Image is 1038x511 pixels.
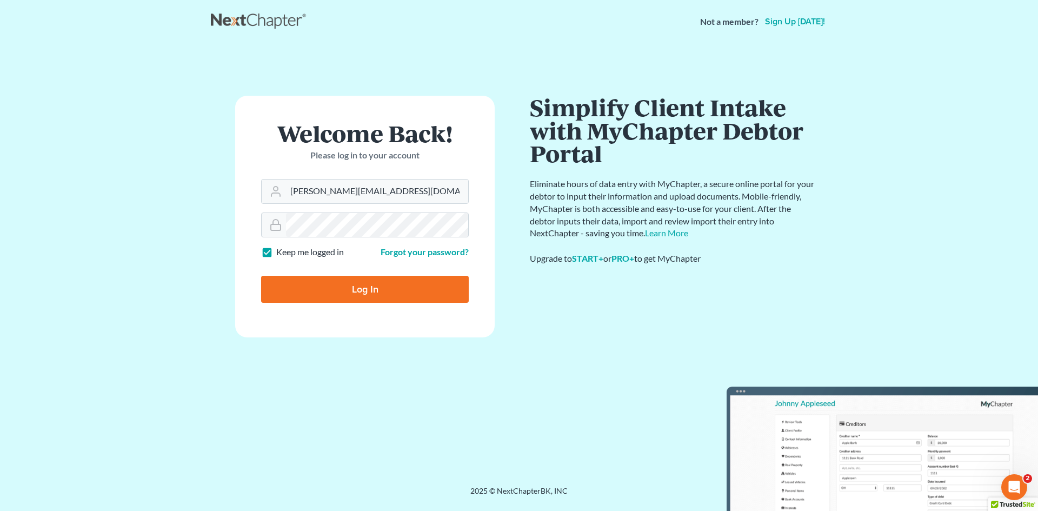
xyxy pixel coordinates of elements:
[611,253,634,263] a: PRO+
[1023,474,1032,483] span: 2
[530,178,816,240] p: Eliminate hours of data entry with MyChapter, a secure online portal for your debtor to input the...
[276,246,344,258] label: Keep me logged in
[261,122,469,145] h1: Welcome Back!
[286,180,468,203] input: Email Address
[530,253,816,265] div: Upgrade to or to get MyChapter
[530,96,816,165] h1: Simplify Client Intake with MyChapter Debtor Portal
[261,276,469,303] input: Log In
[763,17,827,26] a: Sign up [DATE]!
[645,228,688,238] a: Learn More
[211,486,827,505] div: 2025 © NextChapterBK, INC
[1001,474,1027,500] iframe: Intercom live chat
[572,253,603,263] a: START+
[700,16,758,28] strong: Not a member?
[261,149,469,162] p: Please log in to your account
[381,247,469,257] a: Forgot your password?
